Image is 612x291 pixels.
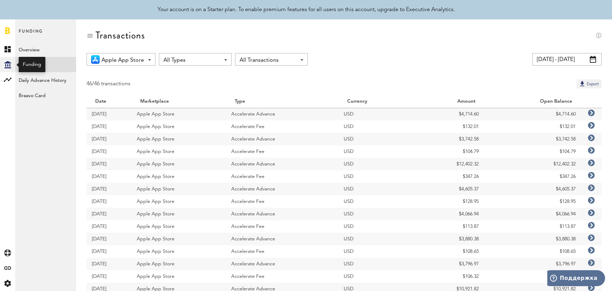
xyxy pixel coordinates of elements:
[484,170,581,183] td: $347.26
[339,95,412,108] th: Currency
[87,195,132,208] td: [DATE]
[339,145,412,158] td: USD
[412,245,484,258] td: $108.65
[87,133,132,145] td: [DATE]
[412,120,484,133] td: $132.01
[412,158,484,170] td: $12,402.32
[339,270,412,283] td: USD
[339,170,412,183] td: USD
[339,183,412,195] td: USD
[132,133,226,145] td: Apple App Store
[87,258,132,270] td: [DATE]
[226,170,339,183] td: Accelerate Fee
[226,220,339,233] td: Accelerate Fee
[339,220,412,233] td: USD
[132,120,226,133] td: Apple App Store
[577,79,602,88] button: Export
[226,270,339,283] td: Accelerate Fee
[87,208,132,220] td: [DATE]
[339,208,412,220] td: USD
[484,95,581,108] th: Open Balance
[412,170,484,183] td: $347.26
[87,108,132,120] td: [DATE]
[226,195,339,208] td: Accelerate Fee
[547,270,605,288] iframe: Открывает виджет для поиска дополнительной информации
[339,133,412,145] td: USD
[132,158,226,170] td: Apple App Store
[87,220,132,233] td: [DATE]
[226,95,339,108] th: Type
[226,145,339,158] td: Accelerate Fee
[412,145,484,158] td: $104.79
[101,54,144,66] span: Apple App Store
[132,183,226,195] td: Apple App Store
[87,95,132,108] th: Date
[484,270,581,283] td: $106.32
[226,108,339,120] td: Accelerate Advance
[132,233,226,245] td: Apple App Store
[484,195,581,208] td: $128.95
[412,133,484,145] td: $3,742.58
[339,158,412,170] td: USD
[87,145,132,158] td: [DATE]
[579,80,586,87] img: Export
[87,233,132,245] td: [DATE]
[484,158,581,170] td: $12,402.32
[484,108,581,120] td: $4,714.60
[226,133,339,145] td: Accelerate Advance
[339,258,412,270] td: USD
[15,57,76,72] a: Transactions
[96,30,145,41] div: Transactions
[484,233,581,245] td: $3,880.38
[15,42,76,57] a: Overview
[412,233,484,245] td: $3,880.38
[412,220,484,233] td: $113.87
[226,245,339,258] td: Accelerate Fee
[91,55,100,64] img: 21.png
[226,258,339,270] td: Accelerate Advance
[132,145,226,158] td: Apple App Store
[87,245,132,258] td: [DATE]
[23,61,41,68] div: Funding
[132,95,226,108] th: Marketplace
[157,6,455,14] div: Your account is on a Starter plan. To enable premium features for all users on this account, upgr...
[412,208,484,220] td: $4,066.94
[132,220,226,233] td: Apple App Store
[87,120,132,133] td: [DATE]
[226,183,339,195] td: Accelerate Advance
[226,120,339,133] td: Accelerate Fee
[240,54,296,66] span: All Transactions
[339,245,412,258] td: USD
[132,258,226,270] td: Apple App Store
[412,195,484,208] td: $128.95
[163,54,220,66] span: All Types
[132,108,226,120] td: Apple App Store
[484,120,581,133] td: $132.01
[132,270,226,283] td: Apple App Store
[226,158,339,170] td: Accelerate Advance
[87,183,132,195] td: [DATE]
[412,258,484,270] td: $3,796.97
[484,145,581,158] td: $104.79
[339,108,412,120] td: USD
[484,220,581,233] td: $113.87
[339,233,412,245] td: USD
[412,270,484,283] td: $106.32
[412,95,484,108] th: Amount
[412,183,484,195] td: $4,605.37
[19,27,43,42] span: Funding
[15,72,76,87] a: Daily Advance History
[132,170,226,183] td: Apple App Store
[87,270,132,283] td: [DATE]
[484,183,581,195] td: $4,605.37
[132,195,226,208] td: Apple App Store
[15,87,76,103] a: Braavo Card
[484,133,581,145] td: $3,742.58
[484,208,581,220] td: $4,066.94
[132,208,226,220] td: Apple App Store
[87,170,132,183] td: [DATE]
[87,158,132,170] td: [DATE]
[87,79,130,88] div: 46/46 transactions
[132,245,226,258] td: Apple App Store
